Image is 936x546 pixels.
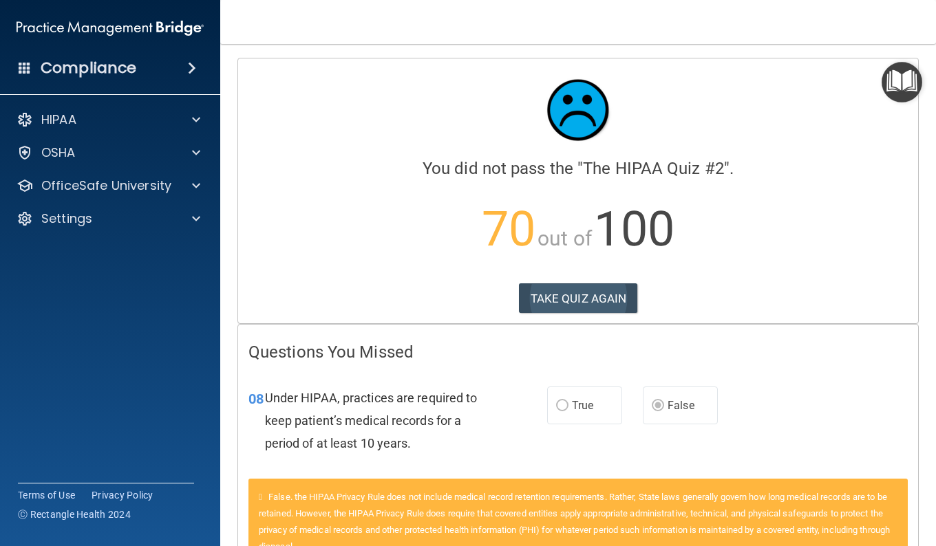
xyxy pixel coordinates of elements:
a: HIPAA [17,111,200,128]
h4: Questions You Missed [248,343,908,361]
span: 70 [482,201,535,257]
a: Settings [17,210,200,227]
span: out of [538,226,592,250]
button: TAKE QUIZ AGAIN [519,283,638,314]
span: The HIPAA Quiz #2 [583,159,724,178]
a: OfficeSafe University [17,177,200,194]
a: Terms of Use [18,488,75,502]
input: True [556,401,568,411]
span: Under HIPAA, practices are required to keep patient’s medical records for a period of at least 10... [265,391,478,450]
p: OfficeSafe University [41,177,171,194]
a: OSHA [17,144,200,161]
h4: Compliance [41,58,136,78]
input: False [652,401,664,411]
p: OSHA [41,144,76,161]
img: sad_face.ecc698e2.jpg [537,69,619,151]
span: 08 [248,391,264,407]
p: Settings [41,210,92,227]
span: 100 [594,201,674,257]
button: Open Resource Center [882,62,922,102]
span: True [572,399,593,412]
h4: You did not pass the " ". [248,160,908,177]
a: Privacy Policy [92,488,153,502]
img: PMB logo [17,14,204,42]
p: HIPAA [41,111,76,128]
span: Ⓒ Rectangle Health 2024 [18,507,131,521]
span: False [668,399,694,412]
